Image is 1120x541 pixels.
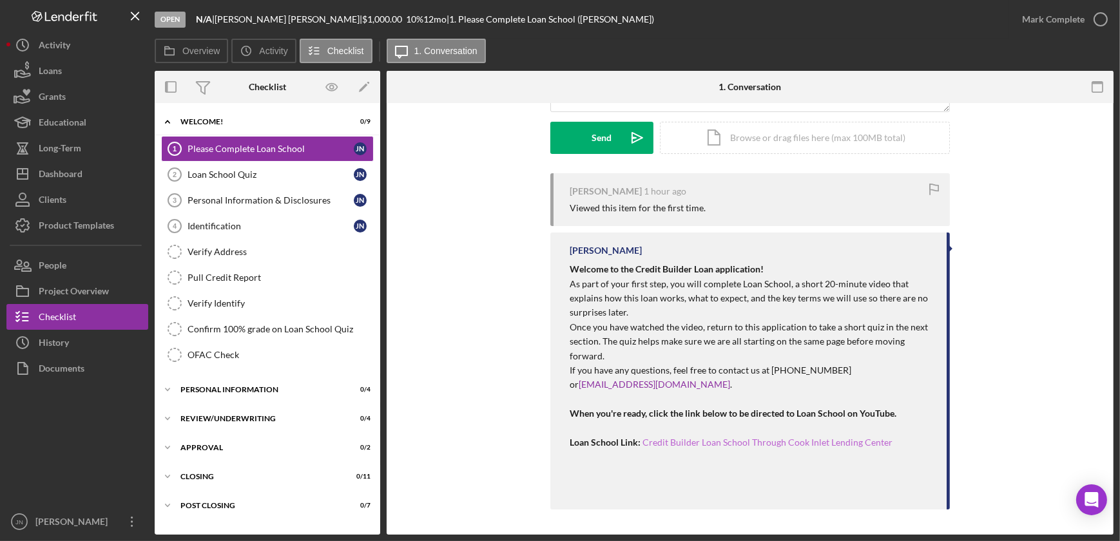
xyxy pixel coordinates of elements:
[354,194,367,207] div: J N
[570,277,934,320] p: As part of your first step, you will complete Loan School, a short 20-minute video that explains ...
[570,408,896,419] strong: When you're ready, click the link below to be directed to Loan School on YouTube.
[161,239,374,265] a: Verify Address
[180,444,338,451] div: Approval
[161,342,374,368] a: OFAC Check
[39,356,84,384] div: Documents
[39,109,86,138] div: Educational
[579,379,730,390] a: [EMAIL_ADDRESS][DOMAIN_NAME]
[6,187,148,213] button: Clients
[1009,6,1114,32] button: Mark Complete
[249,82,286,92] div: Checklist
[188,272,373,283] div: Pull Credit Report
[39,304,76,333] div: Checklist
[423,14,447,24] div: 12 mo
[414,46,478,56] label: 1. Conversation
[570,437,641,448] strong: Loan School Link:
[1022,6,1085,32] div: Mark Complete
[6,161,148,187] button: Dashboard
[347,415,371,422] div: 0 / 4
[6,252,148,278] button: People
[15,518,23,526] text: JN
[215,14,362,24] div: [PERSON_NAME] [PERSON_NAME] |
[161,187,374,213] a: 3Personal Information & DisclosuresJN
[188,324,373,334] div: Confirm 100% grade on Loan School Quiz
[592,122,612,154] div: Send
[570,320,934,363] p: Once you have watched the video, return to this application to take a short quiz in the next sect...
[347,444,371,451] div: 0 / 2
[570,363,934,392] p: If you have any questions, feel free to contact us at [PHONE_NUMBER] or .
[161,136,374,162] a: 1Please Complete Loan SchoolJN
[180,118,338,126] div: Welcome!
[39,32,70,61] div: Activity
[188,298,373,308] div: Verify Identify
[347,386,371,394] div: 0 / 4
[719,82,782,92] div: 1. Conversation
[161,265,374,290] a: Pull Credit Report
[39,84,66,113] div: Grants
[6,356,148,381] button: Documents
[327,46,364,56] label: Checklist
[39,252,66,281] div: People
[550,122,653,154] button: Send
[259,46,287,56] label: Activity
[196,14,212,24] b: N/A
[188,169,354,180] div: Loan School Quiz
[6,84,148,109] button: Grants
[6,330,148,356] button: History
[354,168,367,181] div: J N
[354,220,367,233] div: J N
[362,14,406,24] div: $1,000.00
[180,386,338,394] div: Personal Information
[6,109,148,135] button: Educational
[406,14,423,24] div: 10 %
[39,213,114,242] div: Product Templates
[39,161,82,190] div: Dashboard
[6,58,148,84] button: Loans
[188,350,373,360] div: OFAC Check
[188,144,354,154] div: Please Complete Loan School
[39,135,81,164] div: Long-Term
[6,135,148,161] button: Long-Term
[447,14,654,24] div: | 1. Please Complete Loan School ([PERSON_NAME])
[161,290,374,316] a: Verify Identify
[354,142,367,155] div: J N
[570,245,642,256] div: [PERSON_NAME]
[570,203,706,213] div: Viewed this item for the first time.
[188,247,373,257] div: Verify Address
[644,186,686,196] time: 2025-08-11 19:01
[180,473,338,480] div: Closing
[6,304,148,330] button: Checklist
[347,118,371,126] div: 0 / 9
[231,39,296,63] button: Activity
[180,502,338,509] div: Post Closing
[6,278,148,304] button: Project Overview
[39,278,109,307] div: Project Overview
[161,316,374,342] a: Confirm 100% grade on Loan School Quiz
[570,186,642,196] div: [PERSON_NAME]
[173,222,177,230] tspan: 4
[173,196,177,204] tspan: 3
[6,32,148,58] button: Activity
[39,187,66,216] div: Clients
[188,221,354,231] div: Identification
[188,195,354,205] div: Personal Information & Disclosures
[300,39,372,63] button: Checklist
[155,12,186,28] div: Open
[173,145,177,153] tspan: 1
[161,162,374,187] a: 2Loan School QuizJN
[155,39,228,63] button: Overview
[6,213,148,238] button: Product Templates
[196,14,215,24] div: |
[182,46,220,56] label: Overview
[570,263,764,274] strong: Welcome to the Credit Builder Loan application!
